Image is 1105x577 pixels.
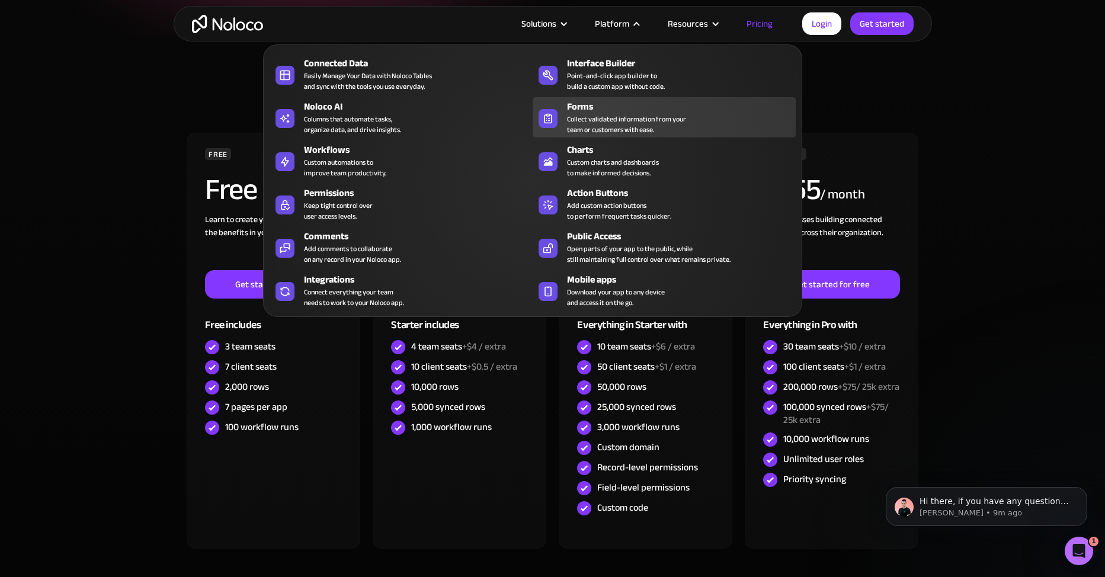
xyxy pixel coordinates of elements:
[580,16,653,31] div: Platform
[533,97,796,137] a: FormsCollect validated information from yourteam or customers with ease.
[304,273,538,287] div: Integrations
[655,358,696,376] span: +$1 / extra
[783,473,846,486] div: Priority syncing
[783,360,886,373] div: 100 client seats
[783,398,889,429] span: +$75/ 25k extra
[577,299,713,337] div: Everything in Starter with
[391,299,527,337] div: Starter includes
[597,421,680,434] div: 3,000 workflow runs
[304,157,386,178] div: Custom automations to improve team productivity.
[597,481,690,494] div: Field-level permissions
[304,143,538,157] div: Workflows
[411,360,517,373] div: 10 client seats
[597,340,695,353] div: 10 team seats
[304,200,373,222] div: Keep tight control over user access levels.
[595,16,629,31] div: Platform
[411,340,506,353] div: 4 team seats
[567,229,801,243] div: Public Access
[567,56,801,70] div: Interface Builder
[270,140,533,181] a: WorkflowsCustom automations toimprove team productivity.
[567,287,665,308] span: Download your app to any device and access it on the go.
[533,184,796,224] a: Action ButtonsAdd custom action buttonsto perform frequent tasks quicker.
[783,340,886,353] div: 30 team seats
[783,400,899,427] div: 100,000 synced rows
[567,243,731,265] div: Open parts of your app to the public, while still maintaining full control over what remains priv...
[1089,537,1098,546] span: 1
[567,186,801,200] div: Action Buttons
[1065,537,1093,565] iframe: Intercom live chat
[467,358,517,376] span: +$0.5 / extra
[533,270,796,310] a: Mobile appsDownload your app to any deviceand access it on the go.
[205,148,231,160] div: FREE
[304,186,538,200] div: Permissions
[802,12,841,35] a: Login
[270,270,533,310] a: IntegrationsConnect everything your teamneeds to work to your Noloco app.
[304,114,401,135] div: Columns that automate tasks, organize data, and drive insights.
[270,227,533,267] a: CommentsAdd comments to collaborateon any record in your Noloco app.
[192,15,263,33] a: home
[411,380,459,393] div: 10,000 rows
[225,400,287,413] div: 7 pages per app
[304,100,538,114] div: Noloco AI
[567,200,671,222] div: Add custom action buttons to perform frequent tasks quicker.
[567,273,801,287] div: Mobile apps
[225,340,276,353] div: 3 team seats
[597,360,696,373] div: 50 client seats
[567,143,801,157] div: Charts
[850,12,914,35] a: Get started
[533,54,796,94] a: Interface BuilderPoint-and-click app builder tobuild a custom app without code.
[270,54,533,94] a: Connected DataEasily Manage Your Data with Noloco Tablesand sync with the tools you use everyday.
[838,378,899,396] span: +$75/ 25k extra
[820,185,864,204] div: / month
[567,70,665,92] div: Point-and-click app builder to build a custom app without code.
[763,213,899,270] div: For businesses building connected solutions across their organization. ‍
[533,140,796,181] a: ChartsCustom charts and dashboardsto make informed decisions.
[304,243,401,265] div: Add comments to collaborate on any record in your Noloco app.
[783,380,899,393] div: 200,000 rows
[597,441,659,454] div: Custom domain
[507,16,580,31] div: Solutions
[597,501,648,514] div: Custom code
[304,70,432,92] div: Easily Manage Your Data with Noloco Tables and sync with the tools you use everyday.
[533,227,796,267] a: Public AccessOpen parts of your app to the public, whilestill maintaining full control over what ...
[567,157,659,178] div: Custom charts and dashboards to make informed decisions.
[783,453,864,466] div: Unlimited user roles
[597,400,676,413] div: 25,000 synced rows
[263,28,802,317] nav: Platform
[868,462,1105,545] iframe: Intercom notifications message
[185,49,920,78] div: CHOOSE YOUR PLAN
[205,299,341,337] div: Free includes
[270,97,533,137] a: Noloco AIColumns that automate tasks,organize data, and drive insights.
[411,421,492,434] div: 1,000 workflow runs
[732,16,787,31] a: Pricing
[521,16,556,31] div: Solutions
[462,338,506,355] span: +$4 / extra
[653,16,732,31] div: Resources
[205,213,341,270] div: Learn to create your first app and see the benefits in your team ‍
[651,338,695,355] span: +$6 / extra
[597,380,646,393] div: 50,000 rows
[844,358,886,376] span: +$1 / extra
[763,270,899,299] a: Get started for free
[304,229,538,243] div: Comments
[567,100,801,114] div: Forms
[597,461,698,474] div: Record-level permissions
[225,360,277,373] div: 7 client seats
[839,338,886,355] span: +$10 / extra
[304,56,538,70] div: Connected Data
[225,380,269,393] div: 2,000 rows
[205,270,341,299] a: Get started for free
[783,432,869,445] div: 10,000 workflow runs
[567,114,686,135] div: Collect validated information from your team or customers with ease.
[270,184,533,224] a: PermissionsKeep tight control overuser access levels.
[411,400,485,413] div: 5,000 synced rows
[763,299,899,337] div: Everything in Pro with
[225,421,299,434] div: 100 workflow runs
[304,287,404,308] div: Connect everything your team needs to work to your Noloco app.
[668,16,708,31] div: Resources
[205,175,257,204] h2: Free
